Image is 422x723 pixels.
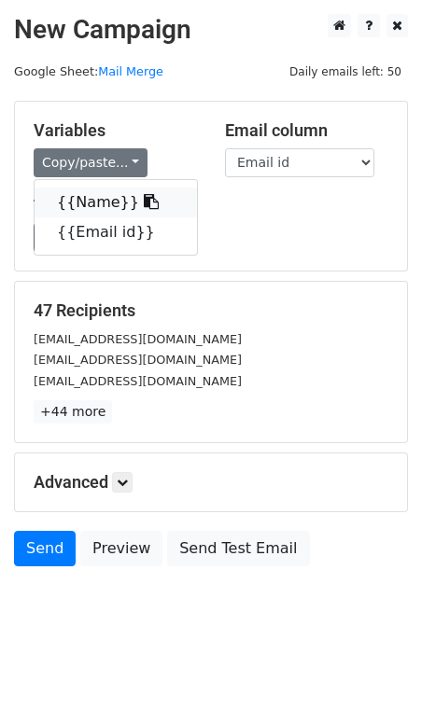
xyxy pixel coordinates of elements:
[14,14,408,46] h2: New Campaign
[34,353,242,367] small: [EMAIL_ADDRESS][DOMAIN_NAME]
[14,531,76,566] a: Send
[34,120,197,141] h5: Variables
[329,633,422,723] iframe: Chat Widget
[35,217,197,247] a: {{Email id}}
[80,531,162,566] a: Preview
[34,332,242,346] small: [EMAIL_ADDRESS][DOMAIN_NAME]
[34,374,242,388] small: [EMAIL_ADDRESS][DOMAIN_NAME]
[98,64,163,78] a: Mail Merge
[34,472,388,493] h5: Advanced
[283,62,408,82] span: Daily emails left: 50
[34,300,388,321] h5: 47 Recipients
[35,188,197,217] a: {{Name}}
[34,400,112,424] a: +44 more
[34,148,148,177] a: Copy/paste...
[283,64,408,78] a: Daily emails left: 50
[167,531,309,566] a: Send Test Email
[225,120,388,141] h5: Email column
[14,64,163,78] small: Google Sheet:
